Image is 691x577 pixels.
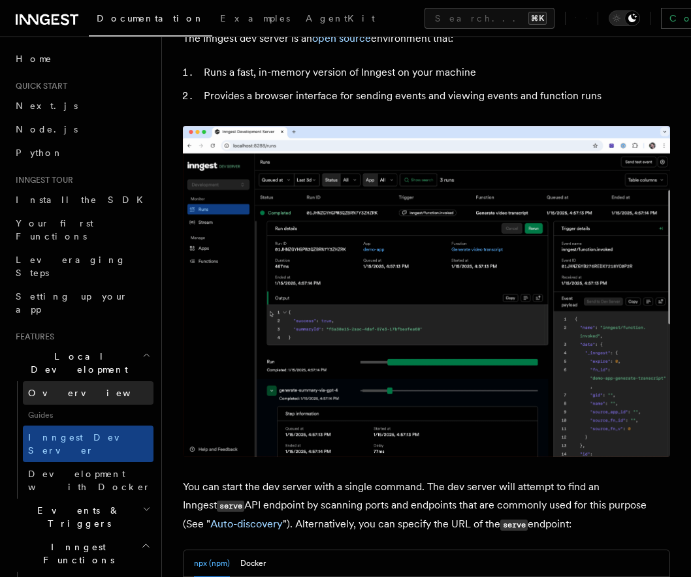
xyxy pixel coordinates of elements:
span: Install the SDK [16,195,151,205]
li: Provides a browser interface for sending events and viewing events and function runs [200,87,670,105]
button: Docker [240,550,266,577]
span: AgentKit [306,13,375,23]
span: Guides [23,405,153,426]
a: Install the SDK [10,188,153,211]
button: Local Development [10,345,153,381]
span: Node.js [16,124,78,134]
button: Toggle dark mode [609,10,640,26]
p: The Inngest dev server is an environment that: [183,29,670,48]
button: npx (npm) [194,550,230,577]
a: Development with Docker [23,462,153,499]
span: Inngest tour [10,175,73,185]
span: Local Development [10,350,142,376]
span: Setting up your app [16,291,128,315]
a: Documentation [89,4,212,37]
li: Runs a fast, in-memory version of Inngest on your machine [200,63,670,82]
span: Home [16,52,52,65]
span: Development with Docker [28,469,151,492]
kbd: ⌘K [528,12,547,25]
button: Search...⌘K [425,8,554,29]
span: Inngest Dev Server [28,432,140,456]
span: Documentation [97,13,204,23]
a: Next.js [10,94,153,117]
a: Leveraging Steps [10,248,153,285]
code: serve [500,520,528,531]
button: Inngest Functions [10,535,153,572]
span: Examples [220,13,290,23]
a: Auto-discovery [210,518,283,530]
a: AgentKit [298,4,383,35]
a: Inngest Dev Server [23,426,153,462]
code: serve [217,501,244,512]
a: Overview [23,381,153,405]
span: Inngest Functions [10,540,141,567]
span: Python [16,148,63,158]
a: open source [312,32,371,44]
span: Events & Triggers [10,504,142,530]
a: Setting up your app [10,285,153,321]
a: Home [10,47,153,70]
span: Quick start [10,81,67,91]
span: Your first Functions [16,218,93,242]
span: Leveraging Steps [16,255,126,278]
span: Features [10,332,54,342]
a: Node.js [10,117,153,141]
p: You can start the dev server with a single command. The dev server will attempt to find an Innges... [183,478,670,534]
div: Local Development [10,381,153,499]
button: Events & Triggers [10,499,153,535]
span: Overview [28,388,163,398]
a: Examples [212,4,298,35]
img: Dev Server Demo [183,126,670,457]
a: Your first Functions [10,211,153,248]
span: Next.js [16,101,78,111]
a: Python [10,141,153,164]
